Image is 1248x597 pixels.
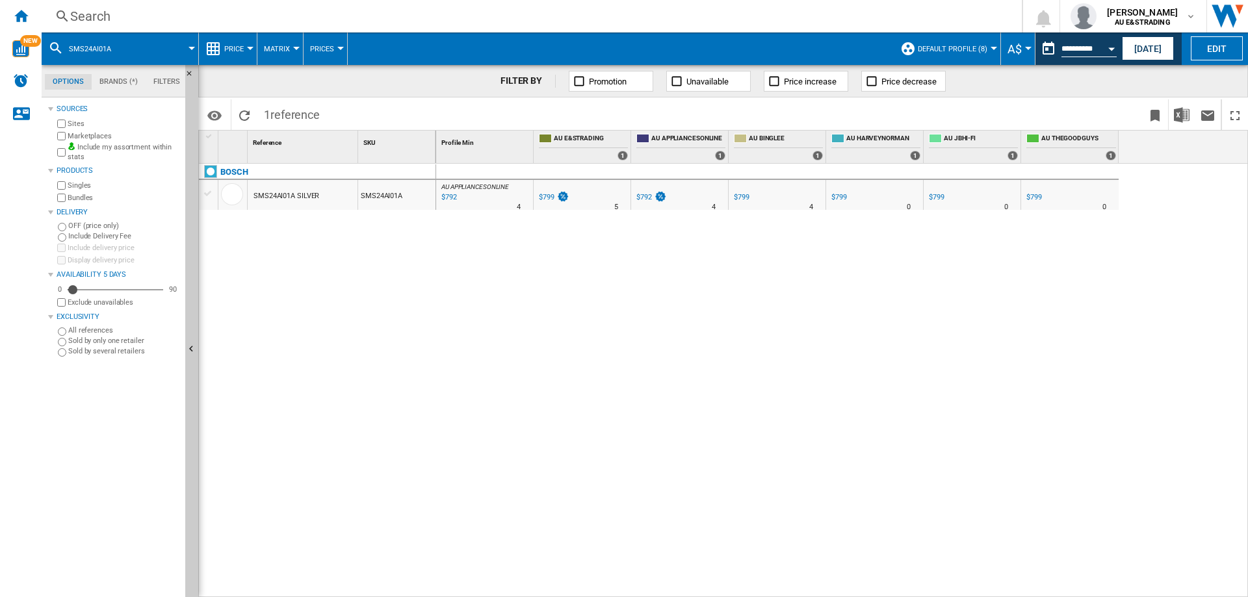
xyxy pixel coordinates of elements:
[1142,99,1168,130] button: Bookmark this report
[1007,42,1022,56] span: A$
[614,201,618,214] div: Delivery Time : 5 days
[926,131,1020,163] div: AU JBHI-FI 1 offers sold by AU JBHI-FI
[231,99,257,130] button: Reload
[439,191,457,204] div: Last updated : Friday, 3 October 2025 10:00
[715,151,725,160] div: 1 offers sold by AU APPLIANCESONLINE
[57,244,66,252] input: Include delivery price
[1024,191,1042,204] div: $799
[809,201,813,214] div: Delivery Time : 4 days
[205,32,250,65] div: Price
[361,131,435,151] div: Sort None
[358,180,435,210] div: SMS24AI01A
[201,103,227,127] button: Options
[900,32,994,65] div: Default profile (8)
[224,45,244,53] span: Price
[1035,32,1119,65] div: This report is based on a date in the past.
[58,338,66,346] input: Sold by only one retailer
[439,131,533,151] div: Sort None
[554,134,628,145] span: AU E&STRADING
[1004,201,1008,214] div: Delivery Time : 0 day
[264,32,296,65] button: Matrix
[57,104,180,114] div: Sources
[712,201,716,214] div: Delivery Time : 4 days
[310,45,334,53] span: Prices
[686,77,729,86] span: Unavailable
[829,131,923,163] div: AU HARVEYNORMAN 1 offers sold by AU HARVEYNORMAN
[1024,131,1119,163] div: AU THEGOODGUYS 1 offers sold by AU THEGOODGUYS
[1007,151,1018,160] div: 1 offers sold by AU JBHI-FI
[1107,6,1178,19] span: [PERSON_NAME]
[1174,107,1189,123] img: excel-24x24.png
[1001,32,1035,65] md-menu: Currency
[69,45,111,53] span: SMS24AI01A
[264,45,290,53] span: Matrix
[48,32,192,65] div: SMS24AI01A
[918,32,994,65] button: Default profile (8)
[250,131,357,151] div: Reference Sort None
[784,77,837,86] span: Price increase
[57,207,180,218] div: Delivery
[253,181,319,211] div: SMS24AI01A SILVER
[185,65,201,88] button: Hide
[1106,151,1116,160] div: 1 offers sold by AU THEGOODGUYS
[220,164,248,180] div: Click to filter on that brand
[257,99,326,127] span: 1
[68,131,180,141] label: Marketplaces
[1115,18,1171,27] b: AU E&STRADING
[92,74,146,90] md-tab-item: Brands (*)
[55,285,65,294] div: 0
[69,32,124,65] button: SMS24AI01A
[537,191,569,204] div: $799
[634,131,728,163] div: AU APPLIANCESONLINE 1 offers sold by AU APPLIANCESONLINE
[68,142,180,162] label: Include my assortment within stats
[57,256,66,264] input: Display delivery price
[68,298,180,307] label: Exclude unavailables
[68,142,75,150] img: mysite-bg-18x18.png
[881,77,937,86] span: Price decrease
[500,75,556,88] div: FILTER BY
[250,131,357,151] div: Sort None
[68,336,180,346] label: Sold by only one retailer
[57,270,180,280] div: Availability 5 Days
[45,74,92,90] md-tab-item: Options
[654,191,667,202] img: promotionV3.png
[68,243,180,253] label: Include delivery price
[589,77,627,86] span: Promotion
[68,231,180,241] label: Include Delivery Fee
[58,348,66,357] input: Sold by several retailers
[556,191,569,202] img: promotionV3.png
[58,327,66,336] input: All references
[749,134,823,145] span: AU BINGLEE
[651,134,725,145] span: AU APPLIANCESONLINE
[1026,193,1042,201] div: $799
[636,193,652,201] div: $792
[57,194,66,202] input: Bundles
[829,191,847,204] div: $799
[910,151,920,160] div: 1 offers sold by AU HARVEYNORMAN
[57,132,66,140] input: Marketplaces
[1071,3,1097,29] img: profile.jpg
[634,191,667,204] div: $792
[57,181,66,190] input: Singles
[441,183,509,190] span: AU APPLIANCESONLINE
[20,35,41,47] span: NEW
[441,139,474,146] span: Profile Min
[253,139,281,146] span: Reference
[363,139,376,146] span: SKU
[68,283,163,296] md-slider: Availability
[439,131,533,151] div: Profile Min Sort None
[221,131,247,151] div: Sort None
[929,193,944,201] div: $799
[68,119,180,129] label: Sites
[58,223,66,231] input: OFF (price only)
[731,131,825,163] div: AU BINGLEE 1 offers sold by AU BINGLEE
[361,131,435,151] div: SKU Sort None
[732,191,749,204] div: $799
[846,134,920,145] span: AU HARVEYNORMAN
[1102,201,1106,214] div: Delivery Time : 0 day
[517,201,521,214] div: Delivery Time : 4 days
[12,40,29,57] img: wise-card.svg
[927,191,944,204] div: $799
[68,193,180,203] label: Bundles
[57,298,66,307] input: Display delivery price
